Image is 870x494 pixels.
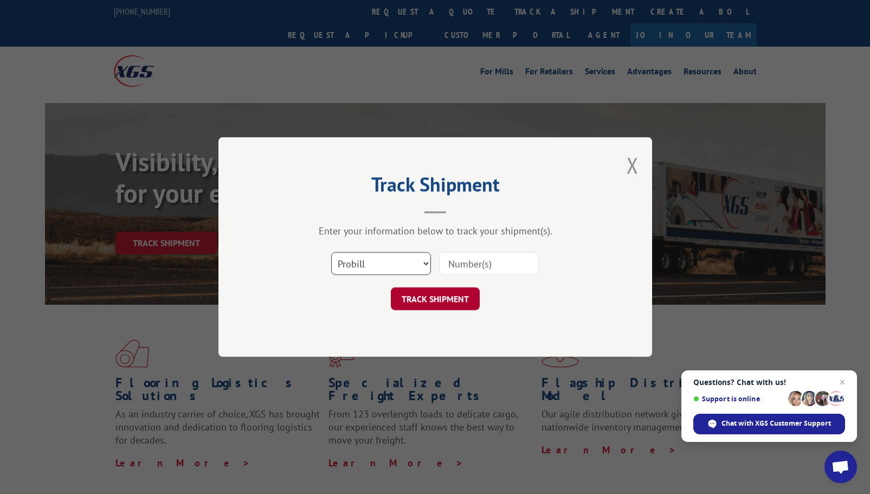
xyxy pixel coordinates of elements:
input: Number(s) [439,252,539,275]
span: Support is online [693,395,784,403]
button: Close modal [627,151,639,179]
div: Enter your information below to track your shipment(s). [273,224,598,237]
button: TRACK SHIPMENT [391,287,480,310]
h2: Track Shipment [273,177,598,197]
div: Chat with XGS Customer Support [693,414,845,434]
span: Chat with XGS Customer Support [721,419,831,428]
div: Open chat [824,451,857,483]
span: Close chat [836,376,849,389]
span: Questions? Chat with us! [693,378,845,387]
